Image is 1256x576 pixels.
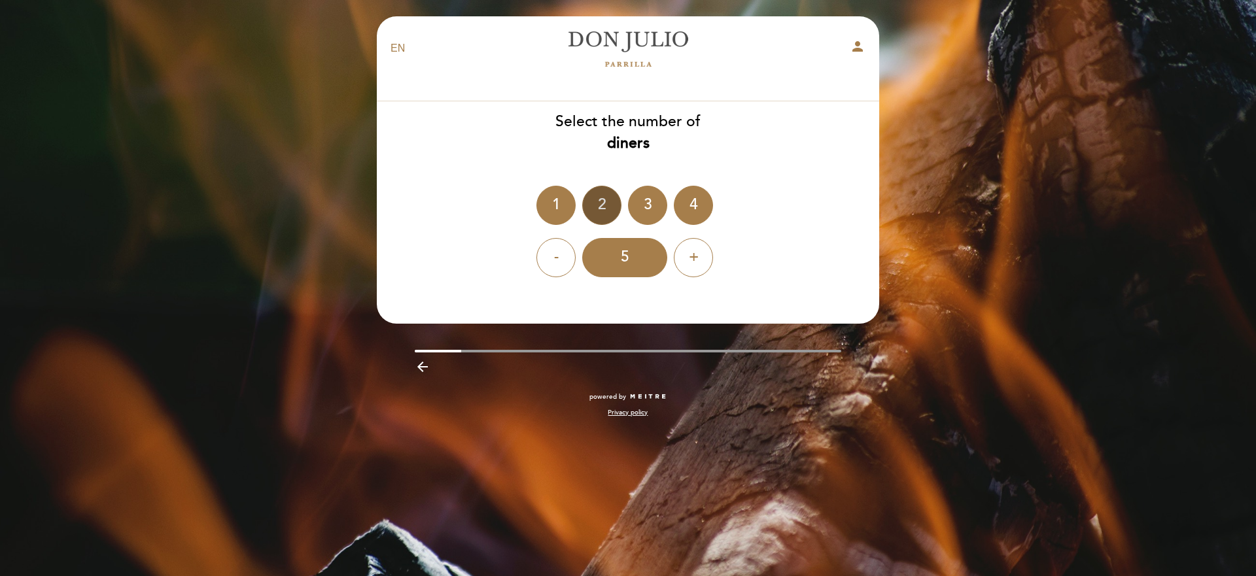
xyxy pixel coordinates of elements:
[582,186,621,225] div: 2
[608,408,648,417] a: Privacy policy
[629,394,667,400] img: MEITRE
[850,39,865,54] i: person
[589,392,626,401] span: powered by
[589,392,667,401] a: powered by
[607,134,650,152] b: diners
[415,359,430,375] i: arrow_backward
[536,238,576,277] div: -
[536,186,576,225] div: 1
[582,238,667,277] div: 5
[850,39,865,59] button: person
[546,31,710,67] a: [PERSON_NAME]
[674,186,713,225] div: 4
[674,238,713,277] div: +
[628,186,667,225] div: 3
[376,111,880,154] div: Select the number of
